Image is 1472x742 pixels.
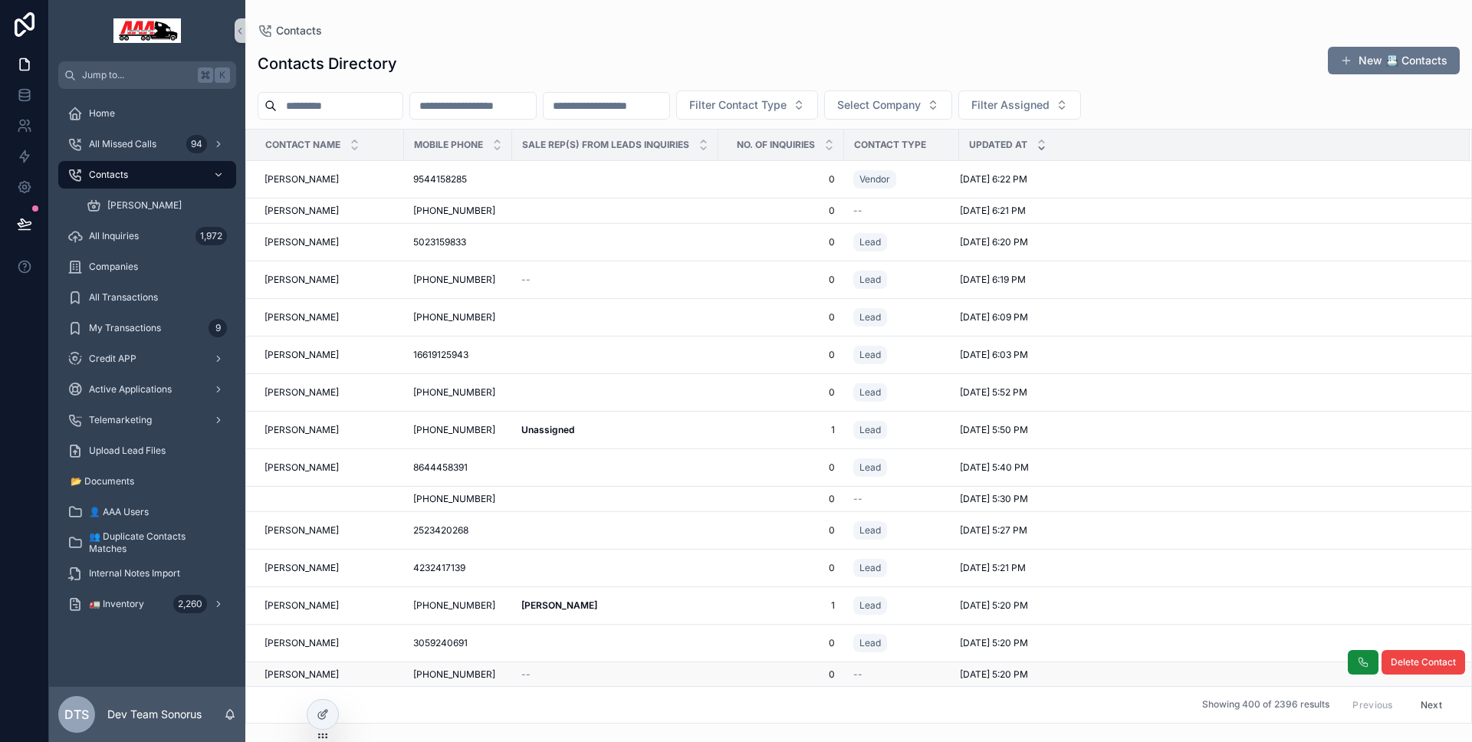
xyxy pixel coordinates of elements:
[264,424,339,436] span: [PERSON_NAME]
[853,418,950,442] a: Lead
[264,461,339,474] span: [PERSON_NAME]
[413,274,495,286] span: [PHONE_NUMBER]
[960,349,1028,361] span: [DATE] 6:03 PM
[728,524,835,537] a: 0
[58,498,236,526] a: 👤 AAA Users
[264,637,395,649] a: [PERSON_NAME]
[960,493,1028,505] span: [DATE] 5:30 PM
[960,637,1451,649] a: [DATE] 5:20 PM
[89,169,128,181] span: Contacts
[521,424,574,435] strong: Unassigned
[89,530,221,555] span: 👥 Duplicate Contacts Matches
[216,69,228,81] span: K
[258,23,322,38] a: Contacts
[960,637,1028,649] span: [DATE] 5:20 PM
[58,406,236,434] a: Telemarketing
[853,493,950,505] a: --
[264,524,339,537] span: [PERSON_NAME]
[521,424,709,436] a: Unassigned
[853,668,863,681] span: --
[960,461,1029,474] span: [DATE] 5:40 PM
[414,139,483,151] span: Mobile Phone
[413,562,503,574] a: 4232417139
[264,386,339,399] span: [PERSON_NAME]
[960,599,1451,612] a: [DATE] 5:20 PM
[413,236,466,248] span: 5023159833
[960,274,1451,286] a: [DATE] 6:19 PM
[258,53,397,74] h1: Contacts Directory
[113,18,181,43] img: App logo
[58,61,236,89] button: Jump to...K
[960,424,1028,436] span: [DATE] 5:50 PM
[859,461,881,474] span: Lead
[264,236,339,248] span: [PERSON_NAME]
[853,521,887,540] a: Lead
[960,599,1028,612] span: [DATE] 5:20 PM
[89,107,115,120] span: Home
[1382,650,1465,675] button: Delete Contact
[89,322,161,334] span: My Transactions
[264,205,395,217] a: [PERSON_NAME]
[728,493,835,505] a: 0
[859,637,881,649] span: Lead
[728,461,835,474] a: 0
[728,637,835,649] a: 0
[853,559,887,577] a: Lead
[264,274,395,286] a: [PERSON_NAME]
[853,167,950,192] a: Vendor
[264,424,395,436] a: [PERSON_NAME]
[676,90,818,120] button: Select Button
[728,274,835,286] a: 0
[413,493,503,505] a: [PHONE_NUMBER]
[413,562,465,574] span: 4232417139
[413,599,503,612] a: [PHONE_NUMBER]
[89,567,180,579] span: Internal Notes Import
[413,311,495,323] span: [PHONE_NUMBER]
[859,311,881,323] span: Lead
[728,236,835,248] a: 0
[728,205,835,217] a: 0
[960,461,1451,474] a: [DATE] 5:40 PM
[960,205,1451,217] a: [DATE] 6:21 PM
[264,386,395,399] a: [PERSON_NAME]
[853,308,887,327] a: Lead
[264,668,395,681] a: [PERSON_NAME]
[728,562,835,574] a: 0
[413,524,503,537] a: 2523420268
[859,349,881,361] span: Lead
[413,637,503,649] a: 3059240691
[58,100,236,127] a: Home
[264,236,395,248] a: [PERSON_NAME]
[728,386,835,399] span: 0
[853,634,887,652] a: Lead
[413,493,495,505] span: [PHONE_NUMBER]
[521,668,531,681] span: --
[71,475,134,488] span: 📂 Documents
[58,590,236,618] a: 🚛 Inventory2,260
[89,353,136,365] span: Credit APP
[264,349,395,361] a: [PERSON_NAME]
[853,593,950,618] a: Lead
[413,349,503,361] a: 16619125943
[728,424,835,436] a: 1
[413,236,503,248] a: 5023159833
[960,236,1451,248] a: [DATE] 6:20 PM
[853,556,950,580] a: Lead
[413,386,503,399] a: [PHONE_NUMBER]
[209,319,227,337] div: 9
[960,274,1026,286] span: [DATE] 6:19 PM
[853,233,887,251] a: Lead
[264,311,339,323] span: [PERSON_NAME]
[859,524,881,537] span: Lead
[264,637,339,649] span: [PERSON_NAME]
[521,599,709,612] a: [PERSON_NAME]
[58,161,236,189] a: Contacts
[413,461,503,474] a: 8644458391
[689,97,787,113] span: Filter Contact Type
[413,461,468,474] span: 8644458391
[89,230,139,242] span: All Inquiries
